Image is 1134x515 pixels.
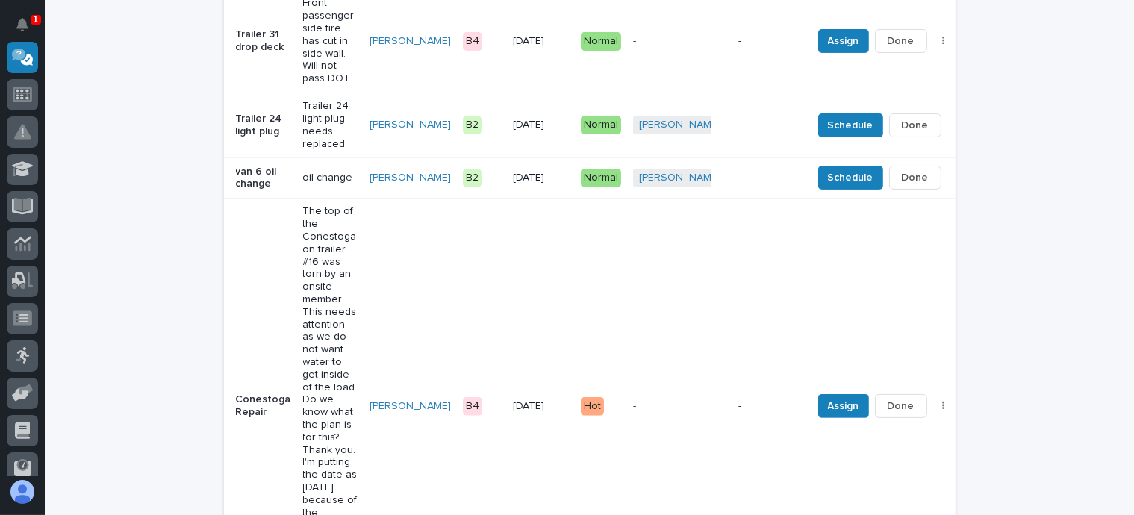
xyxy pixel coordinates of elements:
[888,32,915,50] span: Done
[236,166,291,191] p: van 6 oil change
[639,172,720,184] a: [PERSON_NAME]
[633,400,726,413] p: -
[370,172,451,184] a: [PERSON_NAME]
[224,93,992,157] tr: Trailer 24 light plugTrailer 24 light plug needs replaced[PERSON_NAME] B2[DATE]Normal[PERSON_NAME...
[7,9,38,40] button: Notifications
[303,100,358,150] p: Trailer 24 light plug needs replaced
[581,169,621,187] div: Normal
[303,172,358,184] p: oil change
[463,169,482,187] div: B2
[902,116,929,134] span: Done
[875,29,927,53] button: Done
[902,169,929,187] span: Done
[33,14,38,25] p: 1
[581,116,621,134] div: Normal
[828,32,859,50] span: Assign
[738,35,800,48] p: -
[818,113,883,137] button: Schedule
[889,113,941,137] button: Done
[633,35,726,48] p: -
[513,400,569,413] p: [DATE]
[7,476,38,508] button: users-avatar
[828,116,873,134] span: Schedule
[513,119,569,131] p: [DATE]
[889,166,941,190] button: Done
[818,29,869,53] button: Assign
[738,119,800,131] p: -
[513,35,569,48] p: [DATE]
[224,158,992,199] tr: van 6 oil changeoil change[PERSON_NAME] B2[DATE]Normal[PERSON_NAME] -ScheduleDone
[463,32,482,51] div: B4
[370,400,451,413] a: [PERSON_NAME]
[19,18,38,42] div: Notifications1
[513,172,569,184] p: [DATE]
[888,397,915,415] span: Done
[875,394,927,418] button: Done
[738,172,800,184] p: -
[370,119,451,131] a: [PERSON_NAME]
[828,169,873,187] span: Schedule
[581,32,621,51] div: Normal
[463,397,482,416] div: B4
[236,113,291,138] p: Trailer 24 light plug
[581,397,604,416] div: Hot
[236,28,291,54] p: Trailer 31 drop deck
[828,397,859,415] span: Assign
[236,393,291,419] p: Conestoga Repair
[738,400,800,413] p: -
[639,119,720,131] a: [PERSON_NAME]
[818,166,883,190] button: Schedule
[818,394,869,418] button: Assign
[463,116,482,134] div: B2
[370,35,451,48] a: [PERSON_NAME]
